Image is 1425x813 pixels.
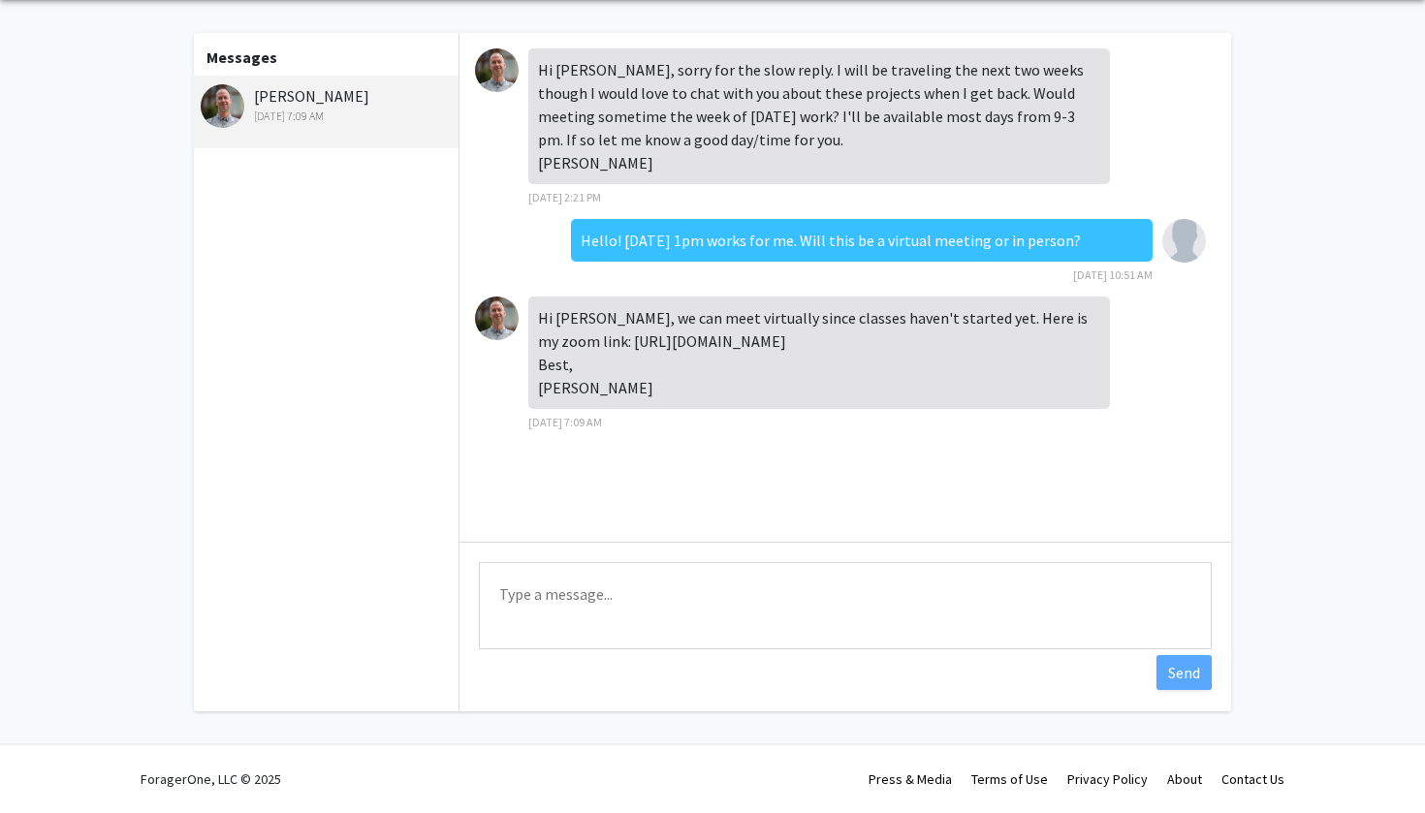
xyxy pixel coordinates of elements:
[201,108,454,125] div: [DATE] 7:09 AM
[1067,770,1148,788] a: Privacy Policy
[1167,770,1202,788] a: About
[1073,267,1153,282] span: [DATE] 10:51 AM
[971,770,1048,788] a: Terms of Use
[1221,770,1284,788] a: Contact Us
[528,190,601,204] span: [DATE] 2:21 PM
[201,84,454,125] div: [PERSON_NAME]
[571,219,1153,262] div: Hello! [DATE] 1pm works for me. Will this be a virtual meeting or in person?
[206,47,277,67] b: Messages
[869,770,952,788] a: Press & Media
[475,297,519,340] img: Jake Ferguson
[528,415,602,429] span: [DATE] 7:09 AM
[475,48,519,92] img: Jake Ferguson
[141,745,281,813] div: ForagerOne, LLC © 2025
[528,48,1110,184] div: Hi [PERSON_NAME], sorry for the slow reply. I will be traveling the next two weeks though I would...
[201,84,244,128] img: Jake Ferguson
[1162,219,1206,263] img: Aayusha Kandel
[15,726,82,798] iframe: Chat
[528,297,1110,409] div: Hi [PERSON_NAME], we can meet virtually since classes haven't started yet. Here is my zoom link: ...
[479,562,1212,649] textarea: Message
[1156,655,1212,690] button: Send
